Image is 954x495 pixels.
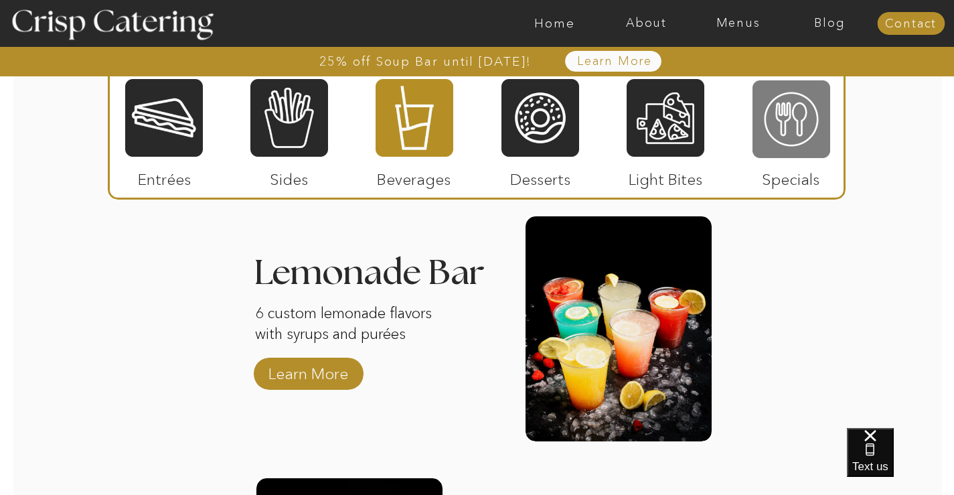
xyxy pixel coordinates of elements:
[120,157,209,196] p: Entrées
[546,55,684,68] a: Learn More
[621,157,710,196] p: Light Bites
[271,55,580,68] a: 25% off Soup Bar until [DATE]!
[847,428,954,495] iframe: podium webchat widget bubble
[254,256,497,273] h3: Lemonade Bar
[244,157,333,196] p: Sides
[692,17,784,30] a: Menus
[746,157,836,196] p: Specials
[877,17,945,31] a: Contact
[509,17,601,30] a: Home
[264,351,353,390] a: Learn More
[255,303,444,368] p: 6 custom lemonade flavors with syrups and purées
[601,17,692,30] a: About
[370,157,459,196] p: Beverages
[784,17,876,30] a: Blog
[496,157,585,196] p: Desserts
